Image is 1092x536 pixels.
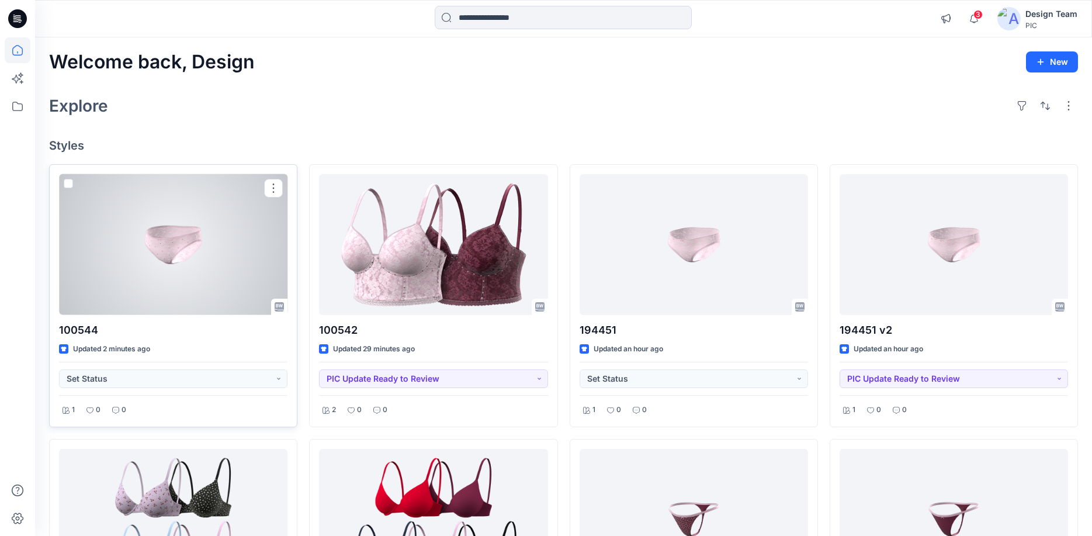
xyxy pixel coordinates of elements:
[96,404,100,416] p: 0
[902,404,907,416] p: 0
[72,404,75,416] p: 1
[580,322,808,338] p: 194451
[49,96,108,115] h2: Explore
[59,174,287,315] a: 100544
[333,343,415,355] p: Updated 29 minutes ago
[997,7,1021,30] img: avatar
[854,343,923,355] p: Updated an hour ago
[580,174,808,315] a: 194451
[383,404,387,416] p: 0
[319,322,547,338] p: 100542
[876,404,881,416] p: 0
[357,404,362,416] p: 0
[73,343,150,355] p: Updated 2 minutes ago
[616,404,621,416] p: 0
[1025,7,1077,21] div: Design Team
[642,404,647,416] p: 0
[594,343,663,355] p: Updated an hour ago
[852,404,855,416] p: 1
[1025,21,1077,30] div: PIC
[59,322,287,338] p: 100544
[319,174,547,315] a: 100542
[973,10,983,19] span: 3
[1026,51,1078,72] button: New
[122,404,126,416] p: 0
[592,404,595,416] p: 1
[49,51,255,73] h2: Welcome back, Design
[840,174,1068,315] a: 194451 v2
[49,139,1078,153] h4: Styles
[840,322,1068,338] p: 194451 v2
[332,404,336,416] p: 2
